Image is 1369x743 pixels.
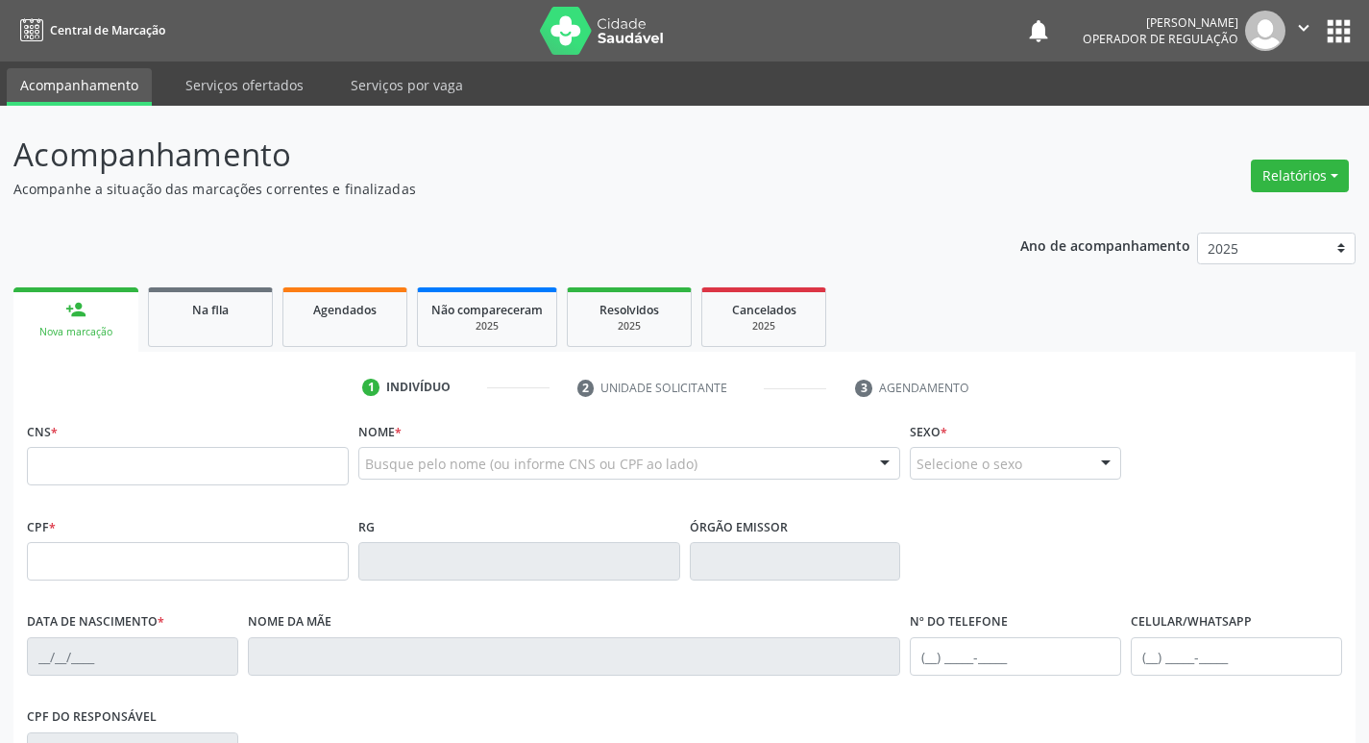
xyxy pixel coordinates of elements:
p: Acompanhamento [13,131,953,179]
a: Central de Marcação [13,14,165,46]
label: Órgão emissor [690,512,788,542]
input: (__) _____-_____ [1131,637,1342,676]
label: Celular/WhatsApp [1131,607,1252,637]
label: CNS [27,417,58,447]
label: Nome [358,417,402,447]
div: Nova marcação [27,325,125,339]
div: 2025 [431,319,543,334]
div: person_add [65,299,86,320]
label: RG [358,512,375,542]
p: Ano de acompanhamento [1020,233,1190,257]
p: Acompanhe a situação das marcações correntes e finalizadas [13,179,953,199]
span: Agendados [313,302,377,318]
span: Na fila [192,302,229,318]
div: [PERSON_NAME] [1083,14,1238,31]
input: (__) _____-_____ [910,637,1121,676]
span: Não compareceram [431,302,543,318]
label: Sexo [910,417,947,447]
a: Acompanhamento [7,68,152,106]
span: Selecione o sexo [917,454,1022,474]
span: Central de Marcação [50,22,165,38]
div: 2025 [716,319,812,334]
span: Busque pelo nome (ou informe CNS ou CPF ao lado) [365,454,697,474]
input: __/__/____ [27,637,238,676]
div: Indivíduo [386,379,451,396]
button: notifications [1025,17,1052,44]
div: 1 [362,379,379,396]
label: CPF do responsável [27,703,157,732]
button: apps [1322,14,1356,48]
span: Operador de regulação [1083,31,1238,47]
label: Nome da mãe [248,607,331,637]
label: CPF [27,512,56,542]
button: Relatórios [1251,160,1349,192]
button:  [1285,11,1322,51]
a: Serviços por vaga [337,68,477,102]
label: Nº do Telefone [910,607,1008,637]
i:  [1293,17,1314,38]
label: Data de nascimento [27,607,164,637]
span: Resolvidos [599,302,659,318]
div: 2025 [581,319,677,334]
span: Cancelados [732,302,796,318]
img: img [1245,11,1285,51]
a: Serviços ofertados [172,68,317,102]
